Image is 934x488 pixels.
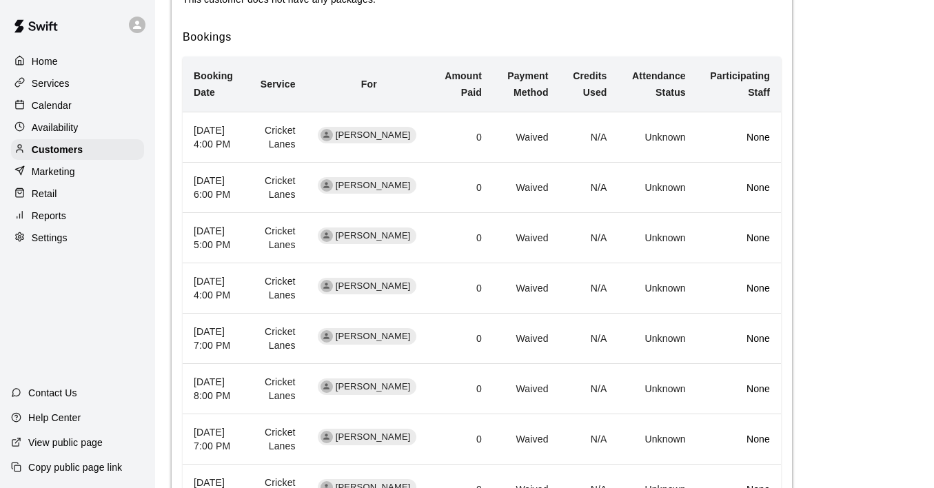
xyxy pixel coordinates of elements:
[247,112,306,163] td: Cricket Lanes
[710,70,770,98] b: Participating Staff
[183,364,247,414] th: [DATE] 8:00 PM
[573,70,607,98] b: Credits Used
[493,213,560,263] td: Waived
[28,436,103,449] p: View public page
[493,112,560,163] td: Waived
[560,213,618,263] td: N/A
[194,70,233,98] b: Booking Date
[708,130,770,144] p: None
[183,163,247,213] th: [DATE] 6:00 PM
[493,263,560,314] td: Waived
[183,213,247,263] th: [DATE] 5:00 PM
[330,230,416,243] span: [PERSON_NAME]
[560,163,618,213] td: N/A
[32,209,66,223] p: Reports
[247,213,306,263] td: Cricket Lanes
[618,263,697,314] td: Unknown
[560,263,618,314] td: N/A
[330,380,416,394] span: [PERSON_NAME]
[11,139,144,160] a: Customers
[321,280,333,292] div: Suresh Kakkera
[247,414,306,465] td: Cricket Lanes
[32,143,83,156] p: Customers
[432,163,493,213] td: 0
[445,70,482,98] b: Amount Paid
[560,364,618,414] td: N/A
[330,179,416,192] span: [PERSON_NAME]
[183,314,247,364] th: [DATE] 7:00 PM
[321,380,333,393] div: Suresh Kakkera
[28,411,81,425] p: Help Center
[708,332,770,345] p: None
[11,51,144,72] a: Home
[247,163,306,213] td: Cricket Lanes
[321,431,333,443] div: Suresh Kakkera
[618,163,697,213] td: Unknown
[432,263,493,314] td: 0
[321,230,333,242] div: Suresh Kakkera
[11,183,144,204] a: Retail
[321,129,333,141] div: Suresh Kakkera
[247,364,306,414] td: Cricket Lanes
[321,330,333,343] div: Suresh Kakkera
[493,163,560,213] td: Waived
[560,314,618,364] td: N/A
[493,314,560,364] td: Waived
[618,112,697,163] td: Unknown
[432,213,493,263] td: 0
[330,280,416,293] span: [PERSON_NAME]
[321,179,333,192] div: Suresh Kakkera
[330,431,416,444] span: [PERSON_NAME]
[330,330,416,343] span: [PERSON_NAME]
[432,364,493,414] td: 0
[708,382,770,396] p: None
[28,386,77,400] p: Contact Us
[11,161,144,182] a: Marketing
[183,28,781,46] h6: Bookings
[507,70,548,98] b: Payment Method
[32,187,57,201] p: Retail
[560,414,618,465] td: N/A
[11,95,144,116] a: Calendar
[560,112,618,163] td: N/A
[493,414,560,465] td: Waived
[432,414,493,465] td: 0
[32,77,70,90] p: Services
[361,79,377,90] b: For
[32,54,58,68] p: Home
[708,432,770,446] p: None
[247,263,306,314] td: Cricket Lanes
[183,263,247,314] th: [DATE] 4:00 PM
[11,227,144,248] a: Settings
[261,79,296,90] b: Service
[11,73,144,94] div: Services
[708,181,770,194] p: None
[247,314,306,364] td: Cricket Lanes
[493,364,560,414] td: Waived
[618,213,697,263] td: Unknown
[32,165,75,179] p: Marketing
[32,99,72,112] p: Calendar
[32,231,68,245] p: Settings
[632,70,686,98] b: Attendance Status
[618,314,697,364] td: Unknown
[183,414,247,465] th: [DATE] 7:00 PM
[618,364,697,414] td: Unknown
[432,112,493,163] td: 0
[11,117,144,138] a: Availability
[32,121,79,134] p: Availability
[708,231,770,245] p: None
[11,205,144,226] a: Reports
[28,460,122,474] p: Copy public page link
[708,281,770,295] p: None
[618,414,697,465] td: Unknown
[183,112,247,163] th: [DATE] 4:00 PM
